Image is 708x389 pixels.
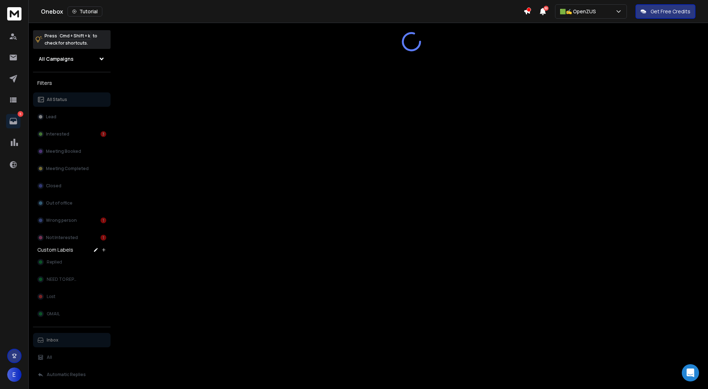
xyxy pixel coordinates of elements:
button: Tutorial [67,6,102,17]
p: Get Free Credits [651,8,690,15]
button: All Campaigns [33,52,111,66]
button: E [7,367,22,382]
p: Press to check for shortcuts. [45,32,97,47]
a: 5 [6,114,20,128]
p: 🟩✍️ OpenZUS [560,8,599,15]
div: Open Intercom Messenger [682,364,699,381]
h3: Custom Labels [37,246,73,253]
p: 5 [18,111,23,117]
button: Get Free Credits [635,4,695,19]
span: Cmd + Shift + k [59,32,91,40]
span: 50 [544,6,549,11]
h3: Filters [33,78,111,88]
div: Onebox [41,6,523,17]
h1: All Campaigns [39,55,74,63]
